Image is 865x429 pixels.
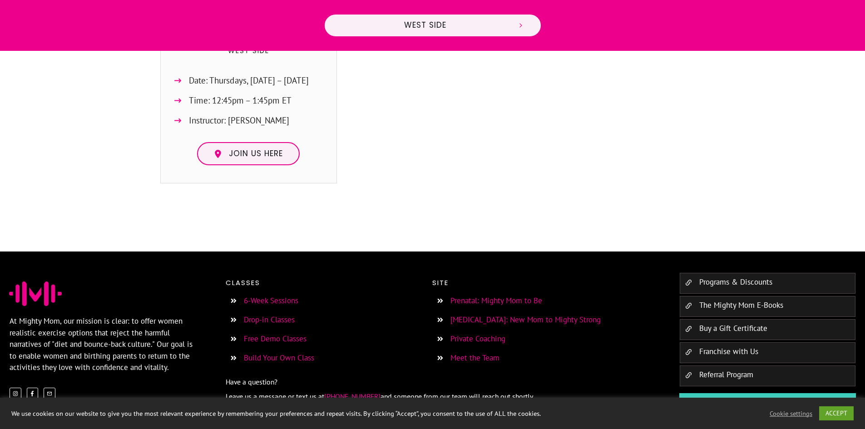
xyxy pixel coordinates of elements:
[189,73,309,88] span: Date: Thursdays, [DATE] – [DATE]
[770,409,812,418] a: Cookie settings
[679,393,856,417] a: Class Login
[699,277,772,287] a: Programs & Discounts
[244,334,306,344] a: Free Demo Classes
[450,315,601,325] a: [MEDICAL_DATA]: New Mom to Mighty Strong
[10,316,193,374] p: At Mighty Mom, our mission is clear: to offer women realistic exercise options that reject the ha...
[699,300,783,310] a: The Mighty Mom E-Books
[244,353,314,363] a: Build Your Own Class
[381,392,534,401] span: and someone from our team will reach out shortly.
[244,296,298,306] a: 6-Week Sessions
[11,409,601,418] div: We use cookies on our website to give you the most relevant experience by remembering your prefer...
[189,93,292,108] span: Time: 12:45pm – 1:45pm ET
[197,142,300,166] a: Join us here
[819,406,854,420] a: ACCEPT
[450,296,542,306] a: Prenatal: Mighty Mom to Be
[229,149,283,159] span: Join us here
[450,334,505,344] a: Private Coaching
[324,390,381,401] a: [PHONE_NUMBER]
[341,20,510,30] span: West Side
[226,377,277,386] span: Have a question?
[450,353,499,363] a: Meet the Team
[170,45,328,68] p: West Side
[432,277,661,289] p: Site
[226,392,324,401] span: Leave us a message or text us at
[244,315,295,325] a: Drop-in Classes
[189,113,289,128] span: Instructor: [PERSON_NAME]
[699,346,758,356] a: Franchise with Us
[9,281,62,306] img: Favicon Jessica Sennet Mighty Mom Prenatal Postpartum Mom & Baby Fitness Programs Toronto Ontario...
[324,14,542,37] a: West Side
[699,370,753,380] a: Referral Program
[226,277,424,289] p: Classes
[699,323,767,333] a: Buy a Gift Certificate
[324,392,381,401] span: [PHONE_NUMBER]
